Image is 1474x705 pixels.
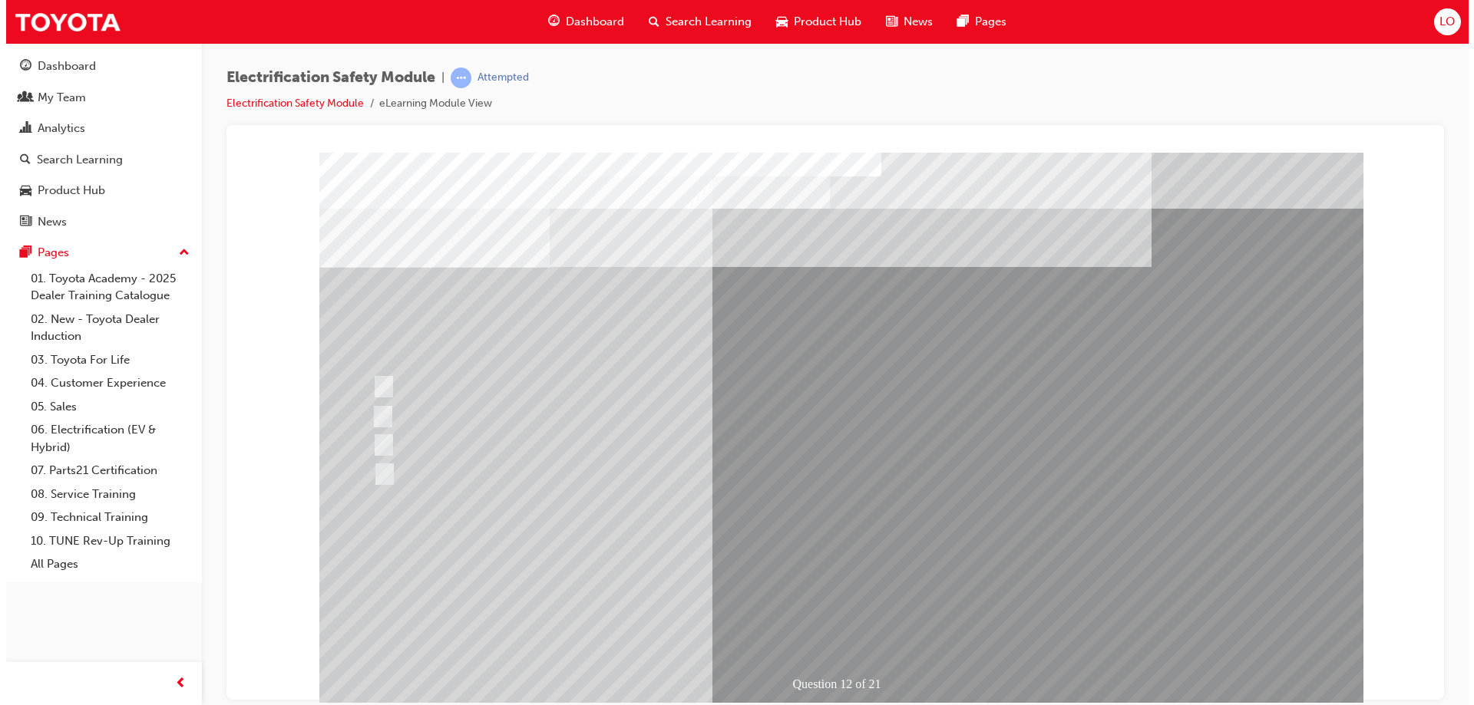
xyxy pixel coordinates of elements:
[770,12,782,31] span: car-icon
[6,49,190,239] button: DashboardMy TeamAnalyticsSearch LearningProduct HubNews
[14,122,25,136] span: chart-icon
[31,120,79,137] div: Analytics
[18,395,190,419] a: 05. Sales
[31,58,90,75] div: Dashboard
[6,84,190,112] a: My Team
[939,6,1013,38] a: pages-iconPages
[18,371,190,395] a: 04. Customer Experience
[18,459,190,483] a: 07. Parts21 Certification
[560,13,618,31] span: Dashboard
[6,176,190,205] a: Product Hub
[14,60,25,74] span: guage-icon
[6,208,190,236] a: News
[8,5,115,39] img: Trak
[897,13,927,31] span: News
[373,95,486,113] li: eLearning Module View
[552,520,666,543] div: Question 12 of 21
[169,674,180,693] span: prev-icon
[18,529,190,553] a: 10. TUNE Rev-Up Training
[6,52,190,81] a: Dashboard
[18,483,190,506] a: 08. Service Training
[31,182,99,199] div: Product Hub
[18,552,190,576] a: All Pages
[659,13,745,31] span: Search Learning
[758,6,868,38] a: car-iconProduct Hub
[1428,8,1455,35] button: LO
[173,243,183,263] span: up-icon
[31,213,61,231] div: News
[969,13,1000,31] span: Pages
[31,151,117,169] div: Search Learning
[445,68,465,88] span: learningRecordVerb_ATTEMPT-icon
[788,13,855,31] span: Product Hub
[220,97,358,110] a: Electrification Safety Module
[868,6,939,38] a: news-iconNews
[951,12,963,31] span: pages-icon
[18,348,190,372] a: 03. Toyota For Life
[14,216,25,229] span: news-icon
[435,69,438,87] span: |
[471,71,523,85] div: Attempted
[1433,13,1449,31] span: LO
[6,146,190,174] a: Search Learning
[6,239,190,267] button: Pages
[14,153,25,167] span: search-icon
[6,114,190,143] a: Analytics
[643,12,653,31] span: search-icon
[880,12,891,31] span: news-icon
[220,69,429,87] span: Electrification Safety Module
[14,184,25,198] span: car-icon
[630,6,758,38] a: search-iconSearch Learning
[530,6,630,38] a: guage-iconDashboard
[14,91,25,105] span: people-icon
[542,12,554,31] span: guage-icon
[18,308,190,348] a: 02. New - Toyota Dealer Induction
[31,244,63,262] div: Pages
[31,89,80,107] div: My Team
[14,246,25,260] span: pages-icon
[18,506,190,529] a: 09. Technical Training
[18,267,190,308] a: 01. Toyota Academy - 2025 Dealer Training Catalogue
[18,418,190,459] a: 06. Electrification (EV & Hybrid)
